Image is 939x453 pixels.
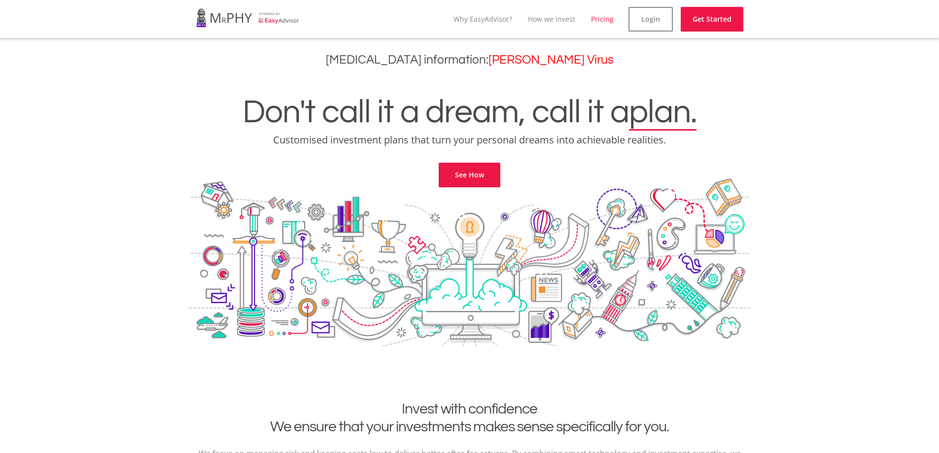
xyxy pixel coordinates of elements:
[488,54,614,66] a: [PERSON_NAME] Virus
[196,400,743,436] h2: Invest with confidence We ensure that your investments makes sense specifically for you.
[591,14,614,24] a: Pricing
[528,14,575,24] a: How we invest
[439,163,500,187] a: See How
[681,7,743,32] a: Get Started
[7,53,932,67] h3: [MEDICAL_DATA] information:
[7,133,932,147] p: Customised investment plans that turn your personal dreams into achievable realities.
[453,14,512,24] a: Why EasyAdvisor?
[629,96,696,129] span: plan.
[7,96,932,129] h1: Don't call it a dream, call it a
[628,7,673,32] a: Login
